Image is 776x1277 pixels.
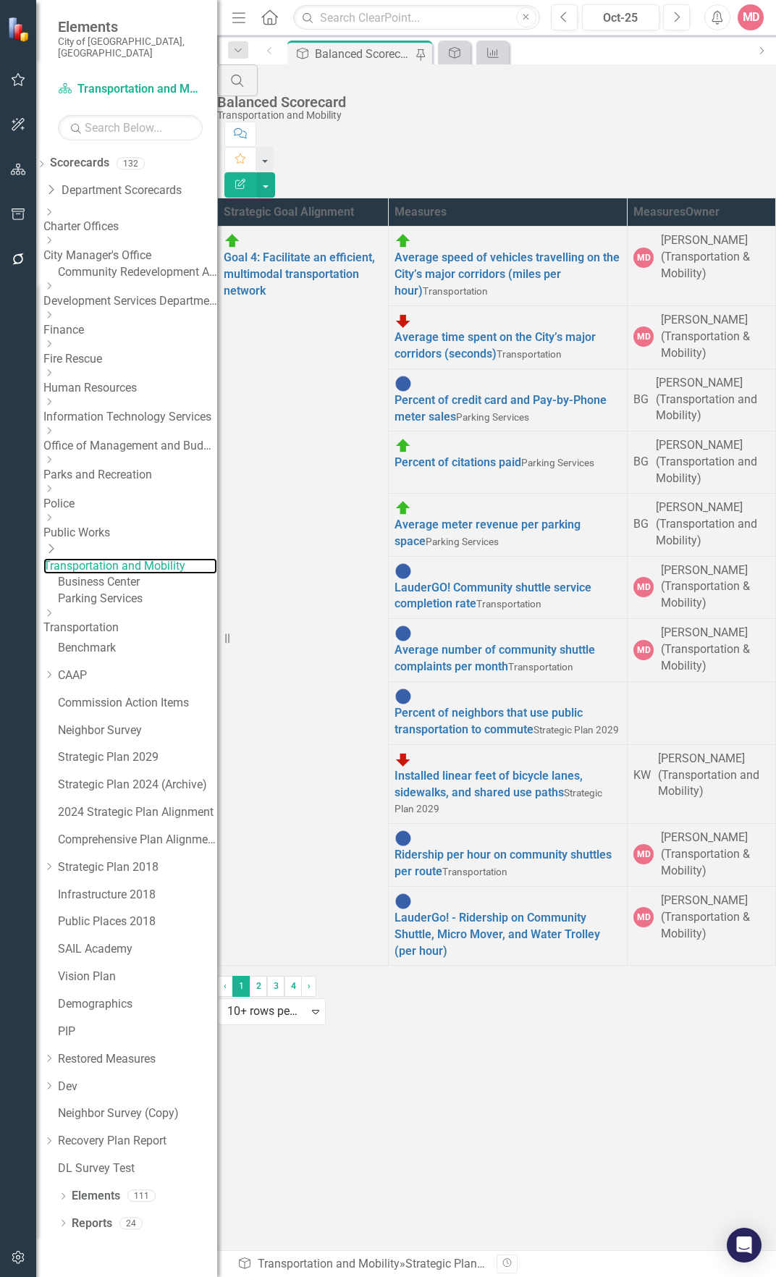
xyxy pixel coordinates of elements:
div: MD [633,577,654,597]
div: Open Intercom Messenger [727,1228,762,1263]
img: Information Unavailable [395,893,412,910]
td: Double-Click to Edit [628,227,776,306]
a: Public Works [43,525,217,541]
img: ClearPoint Strategy [7,17,33,42]
div: [PERSON_NAME] (Transportation and Mobility) [656,500,769,549]
div: [PERSON_NAME] (Transportation & Mobility) [661,312,769,362]
td: Double-Click to Edit [628,368,776,431]
a: Commission Action Items [58,695,217,712]
div: [PERSON_NAME] (Transportation & Mobility) [661,893,769,943]
a: Neighbor Survey [58,722,217,739]
a: Average speed of vehicles travelling on the City’s major corridors (miles per hour) [395,250,620,298]
span: Transportation [497,348,562,360]
div: BG [633,392,649,408]
span: Transportation [476,598,541,610]
div: Balanced Scorecard [217,94,769,110]
a: Public Places 2018 [58,914,217,930]
a: City Manager's Office [43,248,217,264]
a: Average time spent on the City’s major corridors (seconds) [395,330,596,361]
td: Double-Click to Edit Right Click for Context Menu [389,431,628,494]
a: Neighbor Survey (Copy) [58,1105,217,1122]
span: 1 [232,976,250,996]
td: Double-Click to Edit Right Click for Context Menu [389,681,628,744]
a: Transportation and Mobility [258,1257,400,1270]
a: 4 [284,976,302,996]
div: BG [633,516,649,533]
span: Transportation [423,285,488,297]
a: SAIL Academy [58,941,217,958]
a: PIP [58,1024,217,1040]
a: Office of Management and Budget [43,438,217,455]
a: Goal 4: Facilitate an efficient, multimodal transportation network [224,250,375,298]
span: Transportation [508,661,573,673]
a: Strategic Plan Alignments [405,1257,538,1270]
a: Department Scorecards [62,182,217,199]
a: 3 [267,976,284,996]
span: Strategic Plan 2029 [533,724,619,736]
img: Proceeding as Planned [224,232,241,250]
a: Business Center [58,574,217,591]
div: MD [633,907,654,927]
td: Double-Click to Edit [628,306,776,369]
td: Double-Click to Edit Right Click for Context Menu [389,306,628,369]
button: Oct-25 [582,4,659,30]
img: Proceeding as Planned [395,437,412,455]
a: Parks and Recreation [43,467,217,484]
a: Human Resources [43,380,217,397]
span: Transportation [442,866,507,877]
a: Benchmark [58,640,217,657]
input: Search ClearPoint... [293,5,540,30]
button: MD [738,4,764,30]
td: Double-Click to Edit Right Click for Context Menu [389,556,628,619]
div: MD [633,844,654,864]
div: [PERSON_NAME] (Transportation & Mobility) [661,562,769,612]
div: » » [237,1256,486,1273]
a: Percent of citations paid [395,455,521,469]
a: Elements [72,1188,120,1205]
a: Finance [43,322,217,339]
td: Double-Click to Edit Right Click for Context Menu [389,227,628,306]
div: MD [633,248,654,268]
a: Strategic Plan 2024 (Archive) [58,777,217,793]
a: Parking Services [58,591,217,607]
a: Development Services Department [43,293,217,310]
div: [PERSON_NAME] (Transportation & Mobility) [661,830,769,880]
img: Reviewing for Improvement [395,751,412,768]
td: Double-Click to Edit Right Click for Context Menu [389,744,628,824]
div: Oct-25 [587,9,654,27]
div: 24 [119,1217,143,1229]
input: Search Below... [58,115,203,140]
td: Double-Click to Edit [628,824,776,887]
a: Strategic Plan 2029 [58,749,217,766]
div: KW [633,767,651,784]
a: Ridership per hour on community shuttles per route [395,848,612,878]
a: Transportation [43,620,217,636]
div: BG [633,454,649,471]
td: Double-Click to Edit [628,681,776,744]
span: Elements [58,18,203,35]
td: Double-Click to Edit [628,556,776,619]
a: Percent of neighbors that use public transportation to commute [395,706,583,736]
a: Dev [58,1079,217,1095]
div: Measures Owner [633,204,769,221]
img: Reviewing for Improvement [395,312,412,329]
td: Double-Click to Edit [628,886,776,966]
a: Police [43,496,217,513]
td: Double-Click to Edit Right Click for Context Menu [389,619,628,682]
small: City of [GEOGRAPHIC_DATA], [GEOGRAPHIC_DATA] [58,35,203,59]
a: 2 [250,976,267,996]
div: Balanced Scorecard [315,45,414,63]
a: Scorecards [50,155,109,172]
img: Proceeding as Planned [395,500,412,517]
div: 132 [117,157,145,169]
td: Double-Click to Edit [628,619,776,682]
img: Information Unavailable [395,375,412,392]
td: Double-Click to Edit Right Click for Context Menu [389,824,628,887]
a: Strategic Plan 2018 [58,859,217,876]
a: Vision Plan [58,969,217,985]
div: MD [633,326,654,347]
div: [PERSON_NAME] (Transportation and Mobility) [656,437,769,487]
img: Information Unavailable [395,625,412,642]
a: Information Technology Services [43,409,217,426]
